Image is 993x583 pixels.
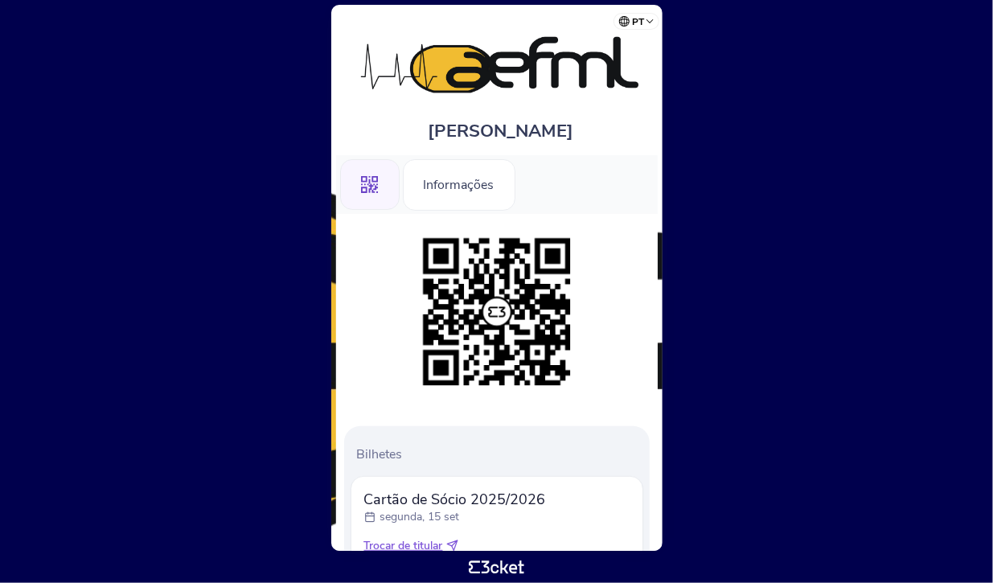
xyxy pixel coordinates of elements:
[344,21,650,95] img: Sócios AEFML
[415,230,579,394] img: 7649b395fd554f31abb7f9a8f16ba17e.png
[364,538,443,554] span: Trocar de titular
[357,445,643,463] p: Bilhetes
[403,174,515,192] a: Informações
[364,490,546,509] span: Cartão de Sócio 2025/2026
[403,159,515,211] div: Informações
[380,509,460,525] p: segunda, 15 set
[428,119,573,143] span: [PERSON_NAME]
